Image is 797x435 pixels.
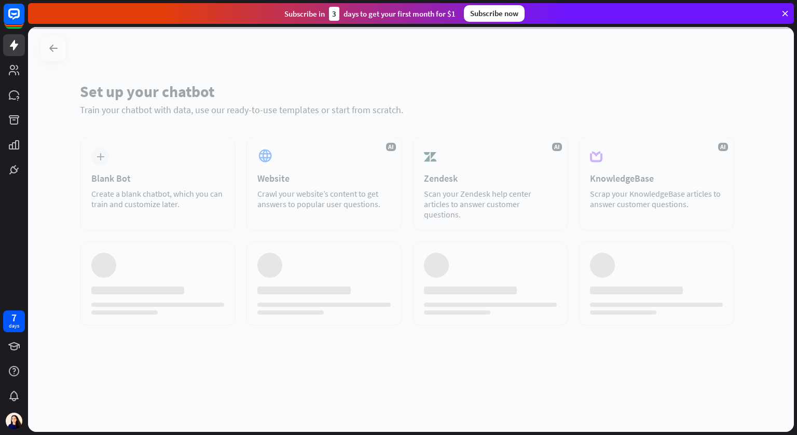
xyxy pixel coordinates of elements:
[9,322,19,330] div: days
[3,310,25,332] a: 7 days
[284,7,456,21] div: Subscribe in days to get your first month for $1
[329,7,339,21] div: 3
[464,5,525,22] div: Subscribe now
[11,313,17,322] div: 7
